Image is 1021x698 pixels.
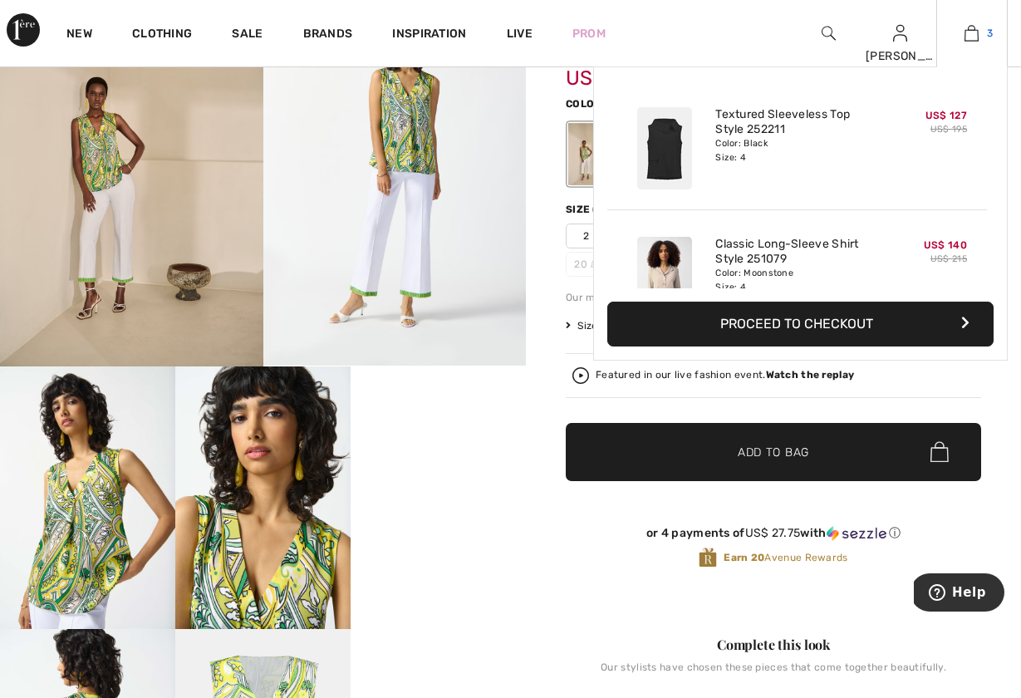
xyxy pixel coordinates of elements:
span: US$ 140 [924,239,967,251]
img: ring-m.svg [591,260,599,268]
s: US$ 215 [930,253,967,264]
a: Live [507,25,533,42]
span: 20 [566,252,607,277]
a: Textured Sleeveless Top Style 252211 [715,107,879,137]
img: search the website [822,23,836,43]
img: Classic Long-Sleeve Shirt Style 251079 [637,237,692,319]
span: 2 [566,224,607,248]
div: Featured in our live fashion event. [596,370,854,381]
img: My Info [893,23,907,43]
span: Inspiration [392,27,466,44]
strong: Earn 20 [724,552,764,563]
a: Sale [232,27,263,44]
div: Complete this look [566,635,981,655]
span: US$ 111 [566,50,636,90]
span: US$ 27.75 [745,526,801,540]
div: Size ([GEOGRAPHIC_DATA]/[GEOGRAPHIC_DATA]): [566,202,843,217]
img: 1ère Avenue [7,13,40,47]
a: Clothing [132,27,192,44]
img: Bag.svg [930,441,949,463]
div: Our stylists have chosen these pieces that come together beautifully. [566,661,981,686]
img: Watch the replay [572,367,589,384]
s: US$ 195 [930,124,967,135]
span: US$ 127 [925,110,967,121]
span: Size Guide [566,318,628,333]
div: or 4 payments of with [566,526,981,541]
div: Color: Black Size: 4 [715,137,879,164]
div: Vanilla/Multi [568,123,611,185]
img: Avenue Rewards [699,547,717,569]
a: Brands [303,27,353,44]
a: 3 [937,23,1007,43]
div: Our model is 5'9"/175 cm and wears a size 6. [566,290,981,305]
iframe: Opens a widget where you can find more information [914,573,1004,615]
span: Color: [566,98,605,110]
a: New [66,27,92,44]
img: Graphic Print V-Neck Top Style 242002. 4 [175,366,351,629]
a: Sign In [893,25,907,41]
video: Your browser does not support the video tag. [351,366,526,455]
img: My Bag [965,23,979,43]
div: or 4 payments ofUS$ 27.75withSezzle Click to learn more about Sezzle [566,526,981,547]
a: Classic Long-Sleeve Shirt Style 251079 [715,237,879,267]
button: Add to Bag [566,423,981,481]
span: 3 [987,26,993,41]
img: Sezzle [827,526,886,541]
div: Color: Moonstone Size: 4 [715,267,879,293]
strong: Watch the replay [766,369,855,381]
button: Proceed to Checkout [607,302,994,347]
div: [PERSON_NAME] [866,47,935,65]
img: Textured Sleeveless Top Style 252211 [637,107,692,189]
a: Prom [572,25,606,42]
span: Avenue Rewards [724,550,847,565]
span: Add to Bag [738,443,809,460]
